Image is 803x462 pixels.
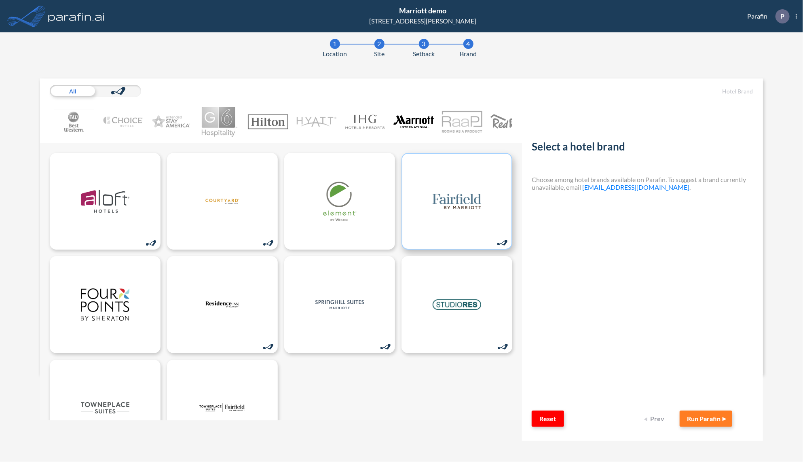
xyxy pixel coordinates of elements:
[442,107,482,137] img: RaaP
[374,49,385,59] span: Site
[463,39,473,49] div: 4
[330,39,340,49] div: 1
[735,9,797,23] div: Parafin
[315,181,364,222] img: logo
[460,49,477,59] span: Brand
[639,411,672,427] button: Prev
[50,85,95,97] div: All
[81,388,129,428] img: logo
[345,107,385,137] img: IHG
[198,181,247,222] img: logo
[248,107,288,137] img: Hilton
[198,284,247,325] img: logo
[532,411,564,427] button: Reset
[81,181,129,222] img: logo
[315,284,364,325] img: logo
[54,107,94,137] img: Best Western
[433,181,481,222] img: logo
[419,39,429,49] div: 3
[81,284,129,325] img: logo
[413,49,435,59] span: Setback
[780,13,784,20] p: P
[532,176,753,191] h4: Choose among hotel brands available on Parafin. To suggest a brand currently unavailable, email .
[582,183,689,191] a: [EMAIL_ADDRESS][DOMAIN_NAME]
[369,16,476,26] div: [STREET_ADDRESS][PERSON_NAME]
[680,411,732,427] button: Run Parafin
[399,6,446,15] span: Marriott demo
[199,107,240,137] img: G6 Hospitality
[46,8,106,24] img: logo
[296,107,337,137] img: Hyatt
[532,88,753,95] h5: Hotel Brand
[198,388,247,428] img: logo
[532,140,753,156] h2: Select a hotel brand
[323,49,347,59] span: Location
[393,107,434,137] img: Marriott
[151,107,191,137] img: Extended Stay America
[374,39,385,49] div: 2
[490,107,531,137] img: Red Roof
[433,284,481,325] img: logo
[102,107,143,137] img: Choice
